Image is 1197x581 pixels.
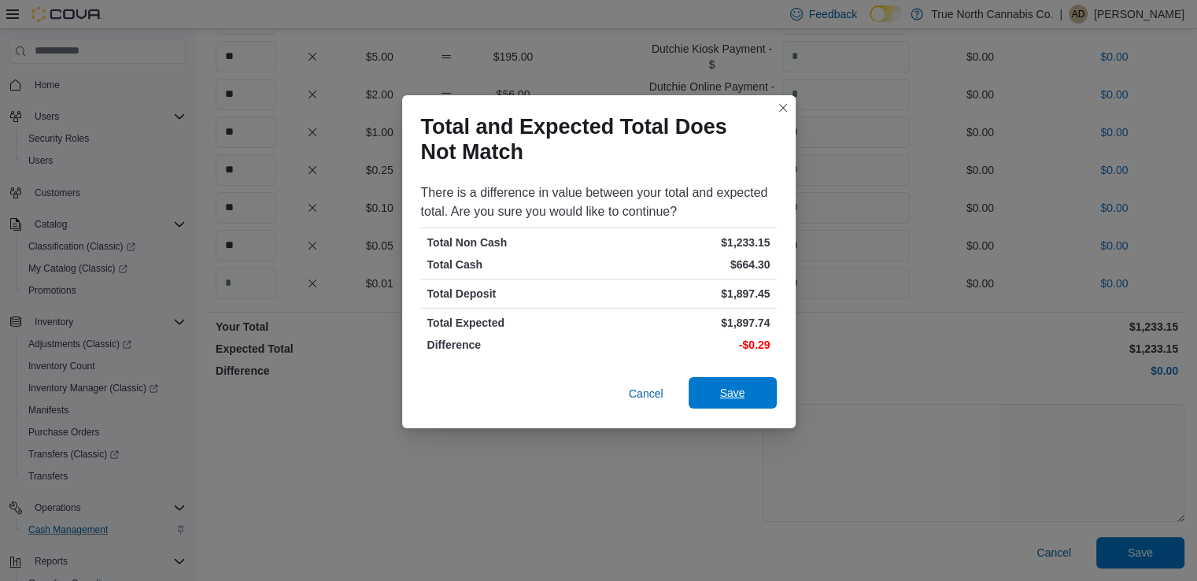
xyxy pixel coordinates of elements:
[427,257,596,272] p: Total Cash
[427,286,596,302] p: Total Deposit
[602,315,770,331] p: $1,897.74
[427,315,596,331] p: Total Expected
[689,377,777,409] button: Save
[427,337,596,353] p: Difference
[602,286,770,302] p: $1,897.45
[602,337,770,353] p: -$0.29
[623,378,670,409] button: Cancel
[421,183,777,221] div: There is a difference in value between your total and expected total. Are you sure you would like...
[774,98,792,117] button: Closes this modal window
[602,257,770,272] p: $664.30
[629,386,663,402] span: Cancel
[602,235,770,250] p: $1,233.15
[720,385,745,401] span: Save
[427,235,596,250] p: Total Non Cash
[421,114,764,165] h1: Total and Expected Total Does Not Match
